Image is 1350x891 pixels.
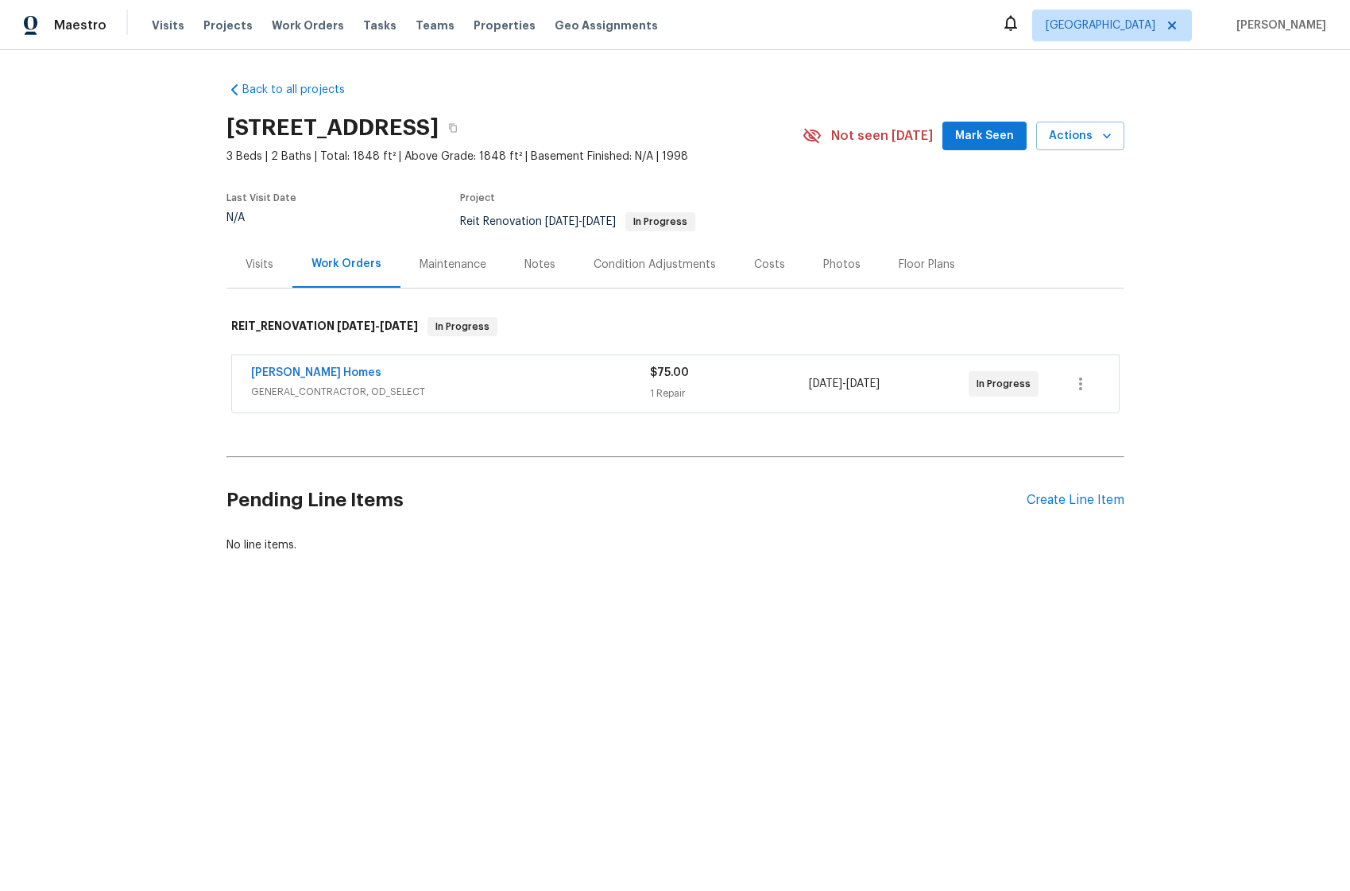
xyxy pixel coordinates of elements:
[846,378,880,389] span: [DATE]
[545,216,616,227] span: -
[594,257,716,273] div: Condition Adjustments
[251,367,381,378] a: [PERSON_NAME] Homes
[226,212,296,223] div: N/A
[582,216,616,227] span: [DATE]
[545,216,578,227] span: [DATE]
[251,384,650,400] span: GENERAL_CONTRACTOR, OD_SELECT
[363,20,396,31] span: Tasks
[1230,17,1326,33] span: [PERSON_NAME]
[650,367,689,378] span: $75.00
[1049,126,1112,146] span: Actions
[203,17,253,33] span: Projects
[1046,17,1155,33] span: [GEOGRAPHIC_DATA]
[627,217,694,227] span: In Progress
[809,376,880,392] span: -
[809,378,842,389] span: [DATE]
[474,17,536,33] span: Properties
[420,257,486,273] div: Maintenance
[460,216,695,227] span: Reit Renovation
[416,17,455,33] span: Teams
[942,122,1027,151] button: Mark Seen
[246,257,273,273] div: Visits
[54,17,106,33] span: Maestro
[337,320,375,331] span: [DATE]
[1027,493,1124,508] div: Create Line Item
[524,257,555,273] div: Notes
[899,257,955,273] div: Floor Plans
[977,376,1037,392] span: In Progress
[831,128,933,144] span: Not seen [DATE]
[650,385,810,401] div: 1 Repair
[226,301,1124,352] div: REIT_RENOVATION [DATE]-[DATE]In Progress
[226,537,1124,553] div: No line items.
[754,257,785,273] div: Costs
[823,257,861,273] div: Photos
[380,320,418,331] span: [DATE]
[439,114,467,142] button: Copy Address
[460,193,495,203] span: Project
[226,463,1027,537] h2: Pending Line Items
[955,126,1014,146] span: Mark Seen
[311,256,381,272] div: Work Orders
[231,317,418,336] h6: REIT_RENOVATION
[152,17,184,33] span: Visits
[272,17,344,33] span: Work Orders
[429,319,496,335] span: In Progress
[226,82,379,98] a: Back to all projects
[337,320,418,331] span: -
[226,149,803,165] span: 3 Beds | 2 Baths | Total: 1848 ft² | Above Grade: 1848 ft² | Basement Finished: N/A | 1998
[226,193,296,203] span: Last Visit Date
[555,17,658,33] span: Geo Assignments
[226,120,439,136] h2: [STREET_ADDRESS]
[1036,122,1124,151] button: Actions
